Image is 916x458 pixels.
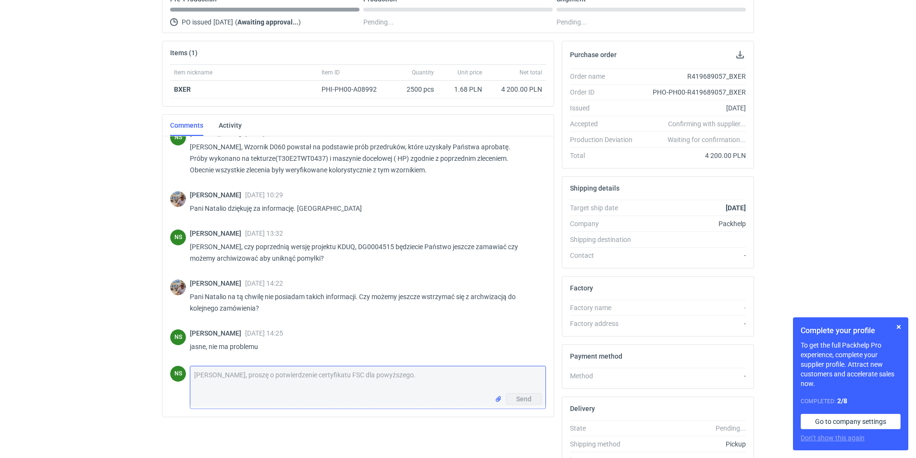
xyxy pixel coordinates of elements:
[570,352,622,360] h2: Payment method
[520,69,542,76] span: Net total
[570,203,640,213] div: Target ship date
[245,229,283,237] span: [DATE] 13:32
[640,151,746,160] div: 4 200.00 PLN
[801,396,901,406] div: Completed:
[570,87,640,97] div: Order ID
[570,219,640,229] div: Company
[570,72,640,81] div: Order name
[170,229,186,245] figcaption: NS
[557,16,746,28] div: Pending...
[668,120,746,128] em: Confirming with supplier...
[174,69,212,76] span: Item nickname
[640,87,746,97] div: PHO-PH00-R419689057_BXER
[245,329,283,337] span: [DATE] 14:25
[190,141,538,176] p: [PERSON_NAME], Wzornik D060 powstał na podstawie prób przedruków, które uzyskały Państwa aprobatę...
[322,69,340,76] span: Item ID
[570,319,640,328] div: Factory address
[893,321,904,333] button: Skip for now
[570,303,640,313] div: Factory name
[668,135,746,145] em: Waiting for confirmation...
[570,151,640,160] div: Total
[170,329,186,345] figcaption: NS
[570,284,593,292] h2: Factory
[801,414,901,429] a: Go to company settings
[190,279,245,287] span: [PERSON_NAME]
[570,51,617,59] h2: Purchase order
[640,319,746,328] div: -
[245,279,283,287] span: [DATE] 14:22
[190,291,538,314] p: Pani Natalio na tą chwilę nie posiadam takich informacji. Czy możemy jeszcze wstrzymać się z arch...
[837,397,847,405] strong: 2 / 8
[190,341,538,352] p: jasne, nie ma problemu
[174,85,191,93] strong: BXER
[237,18,298,26] strong: Awaiting approval...
[570,184,619,192] h2: Shipping details
[640,72,746,81] div: R419689057_BXER
[170,16,359,28] div: PO issued
[170,366,186,382] figcaption: NS
[213,16,233,28] span: [DATE]
[570,251,640,260] div: Contact
[640,371,746,381] div: -
[801,340,901,388] p: To get the full Packhelp Pro experience, complete your supplier profile. Attract new customers an...
[570,371,640,381] div: Method
[170,191,186,207] img: Michał Palasek
[801,325,901,337] h1: Complete your profile
[245,191,283,199] span: [DATE] 10:29
[170,229,186,245] div: Natalia Stępak
[170,115,203,136] a: Comments
[640,219,746,229] div: Packhelp
[570,235,640,244] div: Shipping destination
[390,81,438,98] div: 2500 pcs
[170,130,186,145] div: Natalia Stępak
[640,439,746,449] div: Pickup
[298,18,301,26] span: )
[726,204,746,212] strong: [DATE]
[570,439,640,449] div: Shipping method
[801,433,865,443] button: Don’t show this again
[412,69,434,76] span: Quantity
[640,303,746,313] div: -
[490,84,542,94] div: 4 200.00 PLN
[734,49,746,60] button: Download PO
[570,103,640,113] div: Issued
[640,103,746,113] div: [DATE]
[570,405,595,412] h2: Delivery
[322,84,386,94] div: PHI-PH00-A08992
[170,130,186,145] figcaption: NS
[190,241,538,264] p: [PERSON_NAME], czy poprzednią wersję projektu KDUQ, DG0004515 będziecie Państwo jeszcze zamawiać ...
[640,251,746,260] div: -
[190,191,245,199] span: [PERSON_NAME]
[516,396,532,402] span: Send
[716,424,746,432] em: Pending...
[190,329,245,337] span: [PERSON_NAME]
[570,119,640,129] div: Accepted
[170,366,186,382] div: Natalia Stępak
[442,84,482,94] div: 1.68 PLN
[363,16,394,28] span: Pending...
[170,329,186,345] div: Natalia Stępak
[570,135,640,145] div: Production Deviation
[235,18,237,26] span: (
[190,203,538,214] p: Pani Natalio dziękuję za informację. [GEOGRAPHIC_DATA]
[570,423,640,433] div: State
[458,69,482,76] span: Unit price
[219,115,242,136] a: Activity
[506,393,542,405] button: Send
[190,229,245,237] span: [PERSON_NAME]
[170,49,198,57] h2: Items (1)
[170,279,186,295] img: Michał Palasek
